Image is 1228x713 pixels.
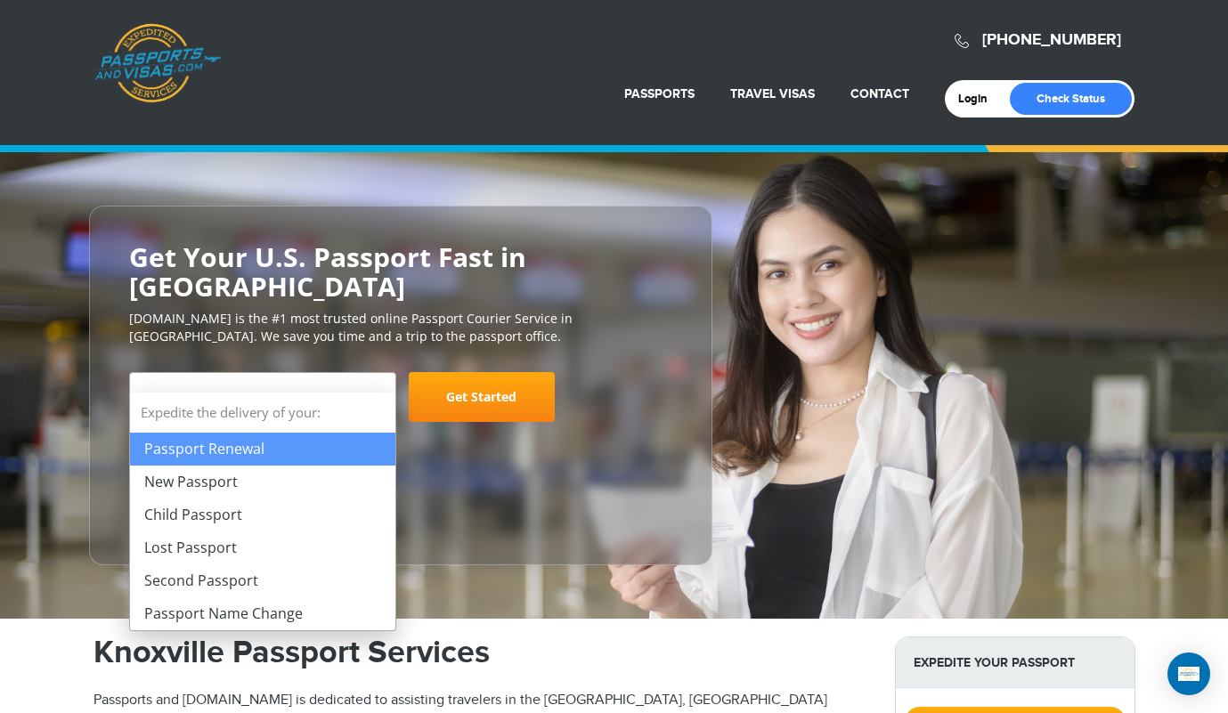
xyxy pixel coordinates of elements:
a: Get Started [409,372,555,422]
li: Second Passport [130,564,395,597]
strong: Expedite Your Passport [896,637,1134,688]
p: [DOMAIN_NAME] is the #1 most trusted online Passport Courier Service in [GEOGRAPHIC_DATA]. We sav... [129,310,672,345]
li: Passport Renewal [130,433,395,466]
a: Passports [624,86,695,101]
a: Login [958,92,1000,106]
a: Contact [850,86,909,101]
a: Passports & [DOMAIN_NAME] [94,23,221,103]
strong: Expedite the delivery of your: [130,393,395,433]
a: Check Status [1010,83,1132,115]
h1: Knoxville Passport Services [94,636,868,668]
span: Starting at $199 + government fees [129,431,672,449]
li: Lost Passport [130,531,395,564]
li: Child Passport [130,498,395,531]
span: Select Your Service [143,379,378,429]
span: Select Your Service [129,372,396,422]
a: Travel Visas [730,86,815,101]
li: Expedite the delivery of your: [130,393,395,630]
div: Open Intercom Messenger [1167,652,1210,695]
h2: Get Your U.S. Passport Fast in [GEOGRAPHIC_DATA] [129,242,672,301]
li: Passport Name Change [130,597,395,630]
span: Select Your Service [143,388,286,409]
a: [PHONE_NUMBER] [982,30,1121,50]
li: New Passport [130,466,395,498]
